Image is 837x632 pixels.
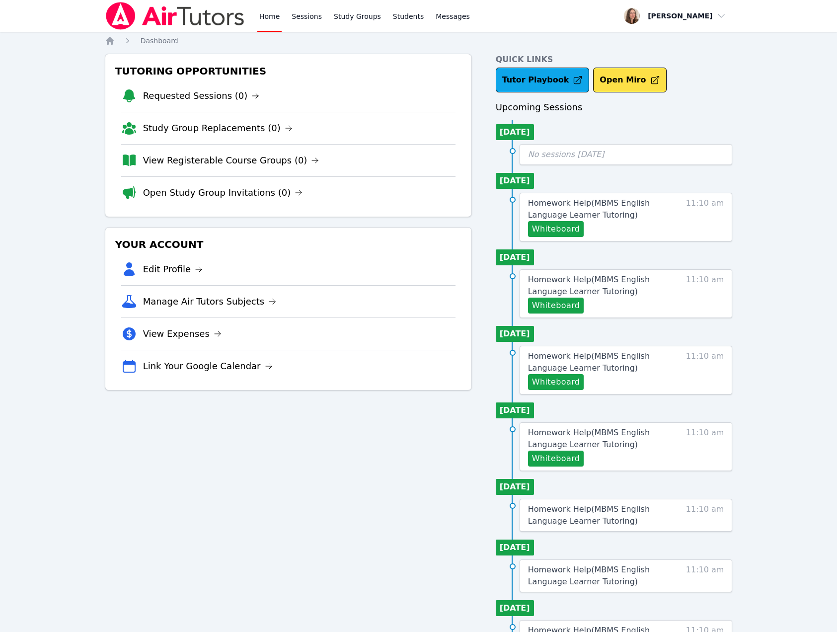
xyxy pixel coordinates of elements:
h3: Your Account [113,236,463,253]
a: Tutor Playbook [496,68,590,92]
li: [DATE] [496,540,534,555]
h3: Upcoming Sessions [496,100,733,114]
span: Homework Help ( MBMS English Language Learner Tutoring ) [528,565,650,586]
img: Air Tutors [105,2,245,30]
a: Manage Air Tutors Subjects [143,295,277,309]
a: Link Your Google Calendar [143,359,273,373]
span: Homework Help ( MBMS English Language Learner Tutoring ) [528,504,650,526]
a: Homework Help(MBMS English Language Learner Tutoring) [528,274,675,298]
span: Messages [436,11,470,21]
nav: Breadcrumb [105,36,733,46]
span: 11:10 am [686,503,724,527]
button: Whiteboard [528,451,584,467]
button: Whiteboard [528,374,584,390]
li: [DATE] [496,402,534,418]
a: Edit Profile [143,262,203,276]
h3: Tutoring Opportunities [113,62,463,80]
a: Homework Help(MBMS English Language Learner Tutoring) [528,197,675,221]
span: Homework Help ( MBMS English Language Learner Tutoring ) [528,428,650,449]
span: 11:10 am [686,564,724,588]
a: Open Study Group Invitations (0) [143,186,303,200]
span: No sessions [DATE] [528,150,605,159]
a: View Expenses [143,327,222,341]
a: Homework Help(MBMS English Language Learner Tutoring) [528,427,675,451]
span: Dashboard [141,37,178,45]
li: [DATE] [496,479,534,495]
button: Open Miro [593,68,666,92]
span: 11:10 am [686,197,724,237]
span: Homework Help ( MBMS English Language Learner Tutoring ) [528,351,650,373]
span: 11:10 am [686,274,724,314]
button: Whiteboard [528,298,584,314]
a: View Registerable Course Groups (0) [143,154,319,167]
a: Homework Help(MBMS English Language Learner Tutoring) [528,350,675,374]
span: Homework Help ( MBMS English Language Learner Tutoring ) [528,275,650,296]
li: [DATE] [496,173,534,189]
a: Homework Help(MBMS English Language Learner Tutoring) [528,503,675,527]
li: [DATE] [496,326,534,342]
span: 11:10 am [686,350,724,390]
a: Homework Help(MBMS English Language Learner Tutoring) [528,564,675,588]
li: [DATE] [496,600,534,616]
button: Whiteboard [528,221,584,237]
a: Requested Sessions (0) [143,89,260,103]
a: Study Group Replacements (0) [143,121,293,135]
a: Dashboard [141,36,178,46]
span: Homework Help ( MBMS English Language Learner Tutoring ) [528,198,650,220]
span: 11:10 am [686,427,724,467]
li: [DATE] [496,249,534,265]
li: [DATE] [496,124,534,140]
h4: Quick Links [496,54,733,66]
